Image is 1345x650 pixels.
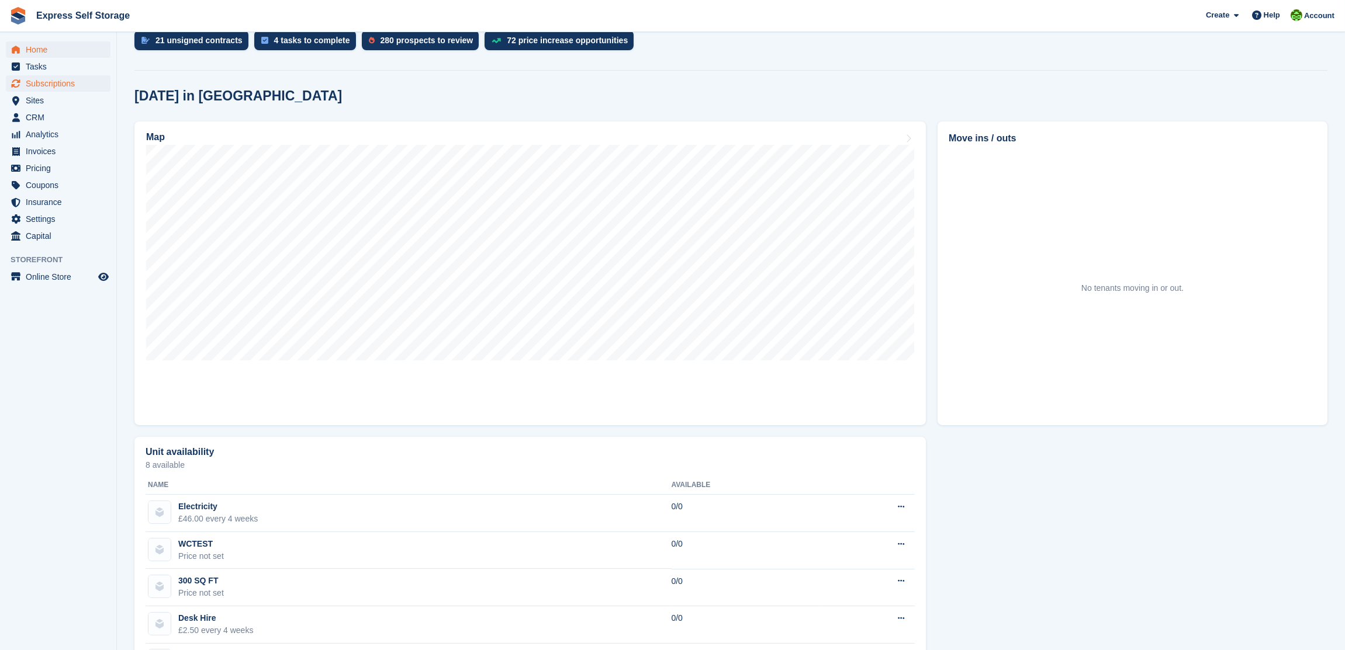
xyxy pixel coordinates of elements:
span: Storefront [11,254,116,266]
a: menu [6,92,110,109]
a: menu [6,194,110,210]
span: Pricing [26,160,96,176]
span: CRM [26,109,96,126]
td: 0/0 [672,606,821,644]
img: blank-unit-type-icon-ffbac7b88ba66c5e286b0e438baccc4b9c83835d4c34f86887a83fc20ec27e7b.svg [148,613,171,635]
div: WCTEST [178,538,224,550]
a: Express Self Storage [32,6,134,25]
img: blank-unit-type-icon-ffbac7b88ba66c5e286b0e438baccc4b9c83835d4c34f86887a83fc20ec27e7b.svg [148,575,171,597]
td: 0/0 [672,495,821,532]
a: 21 unsigned contracts [134,30,254,56]
div: 21 unsigned contracts [155,36,243,45]
div: 300 SQ FT [178,575,224,587]
a: menu [6,160,110,176]
a: menu [6,109,110,126]
span: Account [1304,10,1334,22]
div: £46.00 every 4 weeks [178,513,258,525]
a: menu [6,211,110,227]
img: Sonia Shah [1291,9,1302,21]
div: 280 prospects to review [381,36,473,45]
a: menu [6,228,110,244]
a: menu [6,58,110,75]
span: Sites [26,92,96,109]
a: Preview store [96,270,110,284]
img: price_increase_opportunities-93ffe204e8149a01c8c9dc8f82e8f89637d9d84a8eef4429ea346261dce0b2c0.svg [492,38,501,43]
div: 4 tasks to complete [274,36,350,45]
span: Invoices [26,143,96,159]
a: 72 price increase opportunities [485,30,639,56]
td: 0/0 [672,532,821,569]
td: 0/0 [672,569,821,606]
th: Available [672,476,821,495]
span: Coupons [26,177,96,193]
a: menu [6,75,110,92]
img: blank-unit-type-icon-ffbac7b88ba66c5e286b0e438baccc4b9c83835d4c34f86887a83fc20ec27e7b.svg [148,538,171,561]
h2: Unit availability [146,447,214,457]
img: stora-icon-8386f47178a22dfd0bd8f6a31ec36ba5ce8667c1dd55bd0f319d3a0aa187defe.svg [9,7,27,25]
span: Capital [26,228,96,244]
a: menu [6,143,110,159]
span: Insurance [26,194,96,210]
span: Subscriptions [26,75,96,92]
a: menu [6,41,110,58]
p: 8 available [146,461,915,469]
img: blank-unit-type-icon-ffbac7b88ba66c5e286b0e438baccc4b9c83835d4c34f86887a83fc20ec27e7b.svg [148,501,171,523]
img: prospect-51fa495bee0391a8d652442698ab0144808aea92771e9ea1ae160a38d050c398.svg [369,37,375,44]
div: Electricity [178,500,258,513]
a: Map [134,121,926,425]
div: 72 price increase opportunities [507,36,628,45]
a: 280 prospects to review [362,30,485,56]
div: Price not set [178,550,224,562]
h2: Map [146,132,165,142]
div: £2.50 every 4 weeks [178,624,253,637]
span: Create [1206,9,1229,21]
span: Settings [26,211,96,227]
h2: Move ins / outs [949,131,1316,145]
span: Tasks [26,58,96,75]
span: Home [26,41,96,58]
a: menu [6,269,110,285]
a: menu [6,126,110,142]
span: Help [1264,9,1280,21]
div: Price not set [178,587,224,599]
th: Name [146,476,672,495]
span: Online Store [26,269,96,285]
a: menu [6,177,110,193]
a: 4 tasks to complete [254,30,362,56]
span: Analytics [26,126,96,142]
img: task-75834270c22a3079a89374b754ae025e5fb1db73e45f91037f5363f120a921f8.svg [261,37,268,44]
h2: [DATE] in [GEOGRAPHIC_DATA] [134,88,342,104]
img: contract_signature_icon-13c848040528278c33f63329250d36e43548de30e8caae1d1a13099fd9432cc5.svg [141,37,150,44]
div: No tenants moving in or out. [1081,282,1184,294]
div: Desk Hire [178,612,253,624]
